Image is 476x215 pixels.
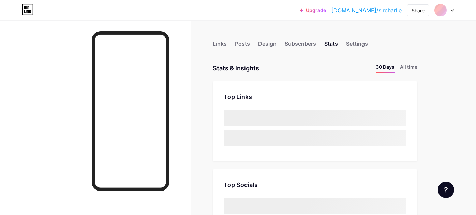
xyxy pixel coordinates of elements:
li: All time [400,63,417,73]
a: [DOMAIN_NAME]/sircharlie [331,6,402,14]
div: Links [213,39,227,52]
div: Design [258,39,277,52]
div: Stats & Insights [213,63,259,73]
div: Top Socials [224,180,406,189]
div: Share [412,7,425,14]
a: Upgrade [300,7,326,13]
div: Posts [235,39,250,52]
div: Stats [324,39,338,52]
div: Top Links [224,92,406,101]
div: Subscribers [285,39,316,52]
li: 30 Days [376,63,395,73]
div: Settings [346,39,368,52]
